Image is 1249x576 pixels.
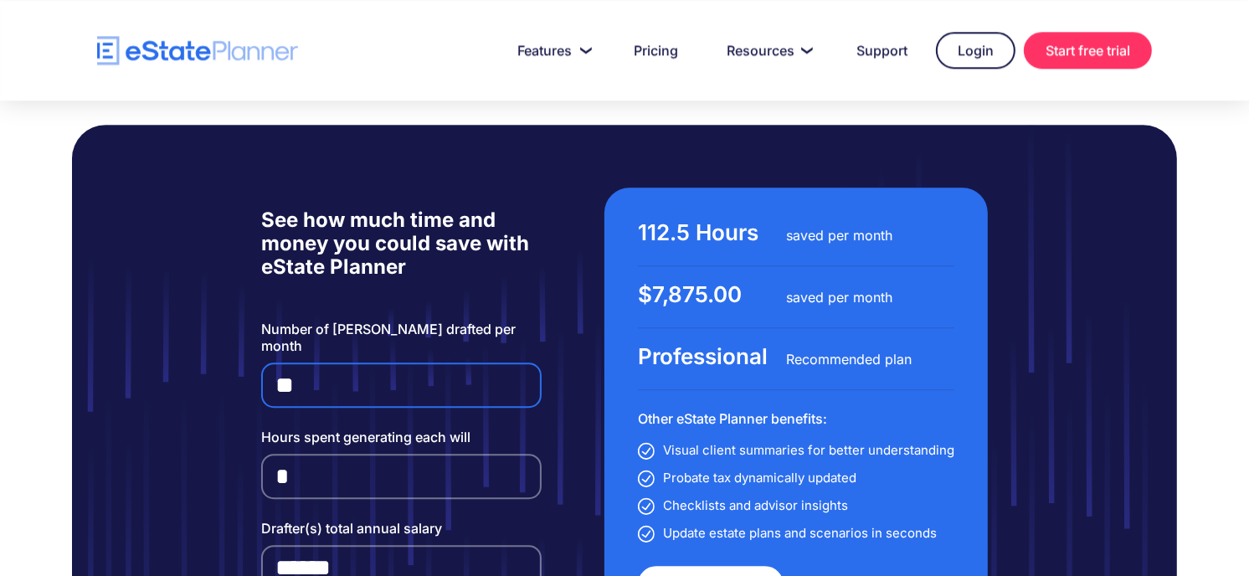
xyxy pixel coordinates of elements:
[261,321,542,354] label: Number of [PERSON_NAME] drafted per month
[497,33,605,67] a: Features
[638,283,787,306] div: $7,875.00
[638,494,954,517] li: Checklists and advisor insights
[707,33,828,67] a: Resources
[638,407,954,430] h6: Other eState Planner benefits:
[638,522,954,545] li: Update estate plans and scenarios in seconds
[261,520,542,537] label: Drafter(s) total annual salary
[1024,32,1152,69] a: Start free trial
[638,221,787,244] div: 112.5 Hours
[836,33,928,67] a: Support
[614,33,698,67] a: Pricing
[638,439,954,462] li: Visual client summaries for better understanding
[638,345,787,368] div: Professional
[261,429,542,445] label: Hours spent generating each will
[936,32,1015,69] a: Login
[261,208,542,279] h5: See how much time and money you could save with eState Planner
[786,285,935,309] div: saved per month
[97,36,298,65] a: home
[786,224,935,247] div: saved per month
[786,347,935,371] div: Recommended plan
[638,466,954,490] li: Probate tax dynamically updated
